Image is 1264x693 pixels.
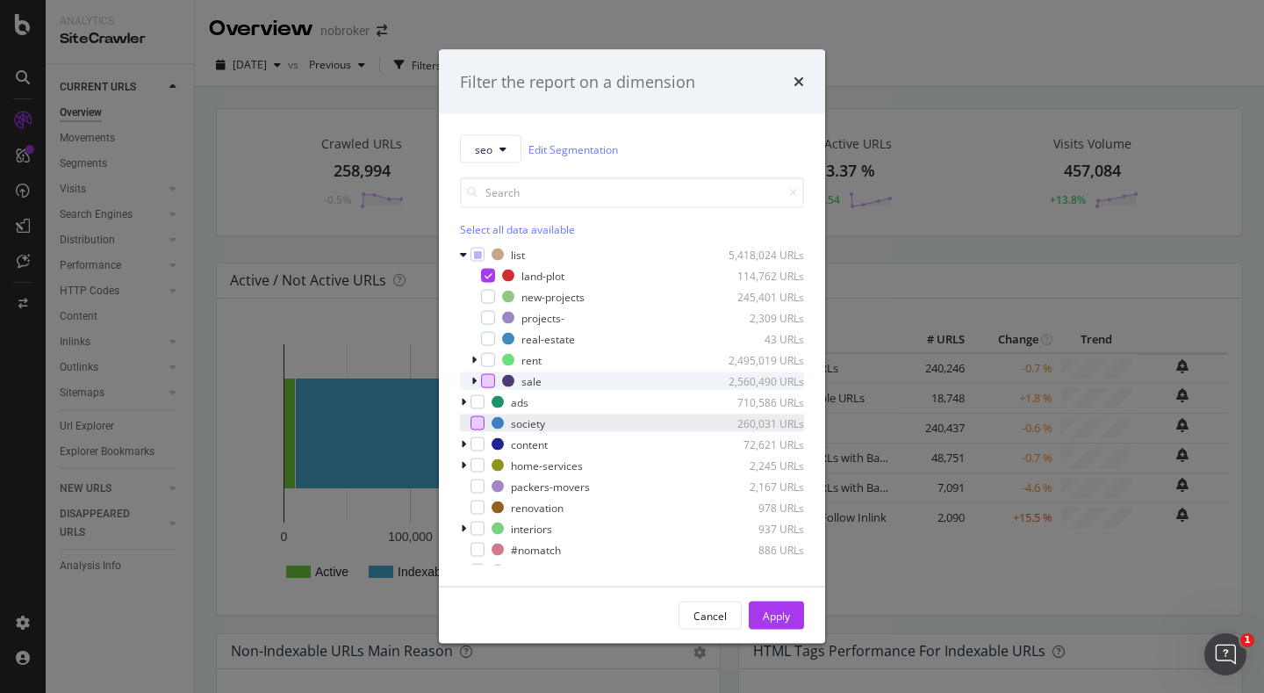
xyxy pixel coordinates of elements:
div: Cancel [693,608,727,623]
div: 2,167 URLs [718,479,804,494]
div: rent [521,352,542,367]
div: 114,762 URLs [718,268,804,283]
div: renovation [511,500,564,515]
div: 245,401 URLs [718,289,804,304]
div: 43 URLs [718,331,804,346]
div: land-plot [521,268,564,283]
span: seo [475,141,492,156]
div: content [511,437,548,451]
div: 886 URLs [718,542,804,557]
div: packers-movers [511,479,590,494]
div: 978 URLs [718,500,804,515]
div: list [511,247,525,262]
div: 2,495,019 URLs [718,352,804,367]
div: home-services [511,458,583,473]
div: society [511,415,545,430]
button: Apply [749,602,804,630]
div: 937 URLs [718,521,804,536]
div: #nomatch [511,542,561,557]
div: Select all data available [460,222,804,237]
div: 589 URLs [718,563,804,578]
div: 260,031 URLs [718,415,804,430]
div: 2,309 URLs [718,310,804,325]
div: 2,560,490 URLs [718,373,804,388]
div: 710,586 URLs [718,394,804,409]
div: real-estate [521,331,575,346]
button: seo [460,135,521,163]
div: loan [511,563,532,578]
div: interiors [511,521,552,536]
div: modal [439,49,825,644]
input: Search [460,177,804,208]
div: 72,621 URLs [718,437,804,451]
div: projects- [521,310,564,325]
iframe: Intercom live chat [1204,633,1246,675]
span: 1 [1240,633,1254,647]
div: Filter the report on a dimension [460,70,695,93]
div: new-projects [521,289,585,304]
div: 2,245 URLs [718,458,804,473]
div: sale [521,373,542,388]
div: Apply [763,608,790,623]
button: Cancel [679,602,742,630]
div: 5,418,024 URLs [718,247,804,262]
div: times [794,70,804,93]
a: Edit Segmentation [528,140,618,158]
div: ads [511,394,528,409]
